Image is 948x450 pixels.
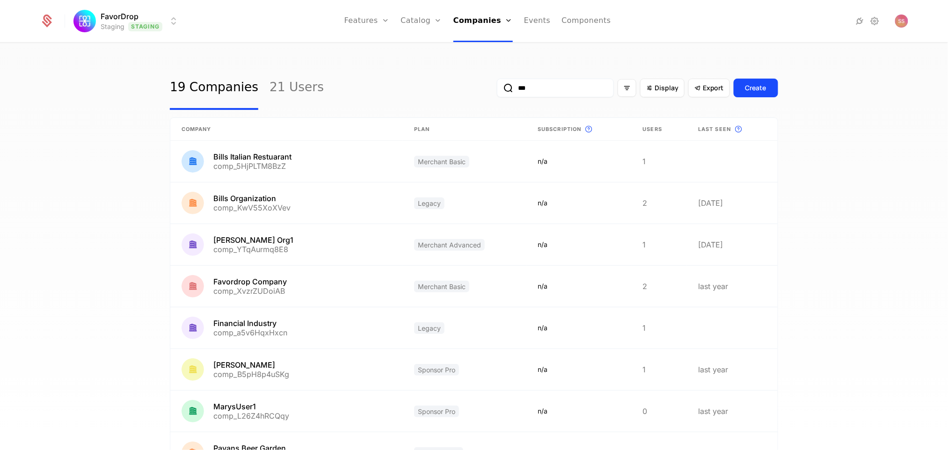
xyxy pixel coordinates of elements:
[703,83,724,93] span: Export
[170,66,258,110] a: 19 Companies
[618,79,636,97] button: Filter options
[734,79,778,97] button: Create
[745,83,766,93] div: Create
[170,118,403,141] th: Company
[270,66,324,110] a: 21 Users
[403,118,526,141] th: Plan
[538,125,581,133] span: Subscription
[73,10,96,32] img: FavorDrop
[101,22,124,31] div: Staging
[101,11,139,22] span: FavorDrop
[895,15,908,28] img: Sarah Skillen
[76,11,179,31] button: Select environment
[640,79,685,97] button: Display
[632,118,687,141] th: Users
[655,83,678,93] span: Display
[688,79,730,97] button: Export
[854,15,865,27] a: Integrations
[869,15,880,27] a: Settings
[895,15,908,28] button: Open user button
[698,125,731,133] span: Last seen
[128,22,162,31] span: Staging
